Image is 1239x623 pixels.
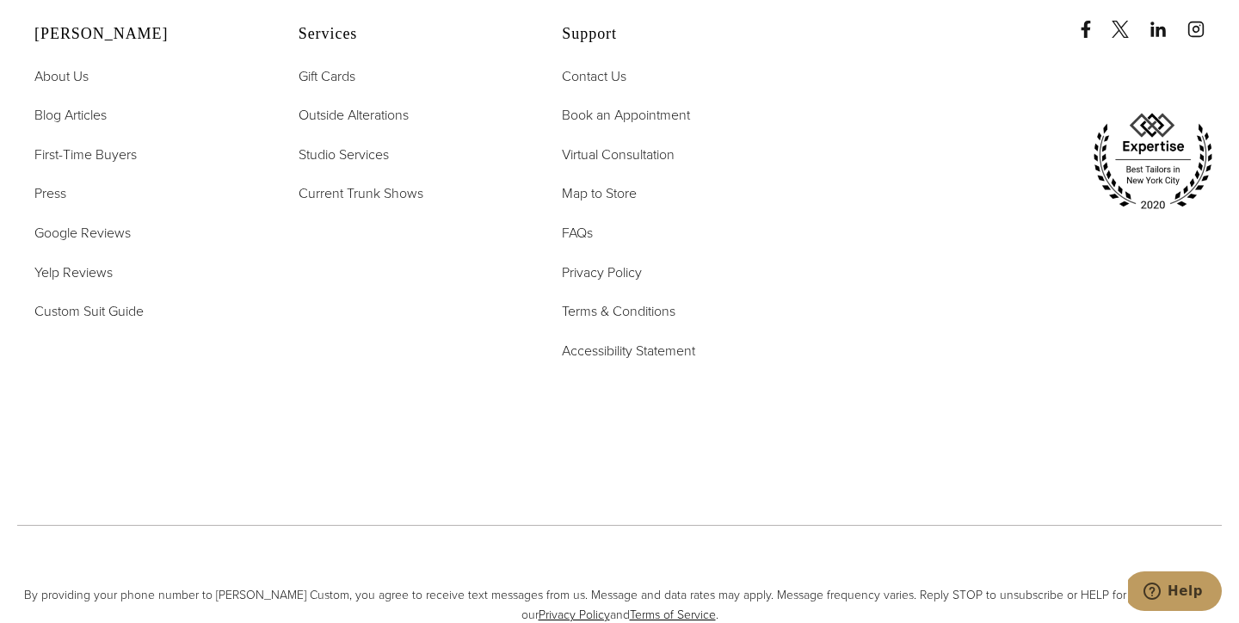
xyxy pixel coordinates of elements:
[562,341,695,361] span: Accessibility Statement
[299,105,409,125] span: Outside Alterations
[562,25,783,44] h2: Support
[562,223,593,243] span: FAQs
[562,262,642,284] a: Privacy Policy
[562,301,675,321] span: Terms & Conditions
[1077,3,1108,38] a: Facebook
[562,65,783,362] nav: Support Footer Nav
[299,104,409,126] a: Outside Alterations
[1084,107,1222,217] img: expertise, best tailors in new york city 2020
[299,65,520,205] nav: Services Footer Nav
[299,183,423,203] span: Current Trunk Shows
[562,300,675,323] a: Terms & Conditions
[562,105,690,125] span: Book an Appointment
[34,223,131,243] span: Google Reviews
[562,182,637,205] a: Map to Store
[34,301,144,321] span: Custom Suit Guide
[34,145,137,164] span: First-Time Buyers
[34,104,107,126] a: Blog Articles
[1128,571,1222,614] iframe: Opens a widget where you can chat to one of our agents
[1112,3,1146,38] a: x/twitter
[562,66,626,86] span: Contact Us
[299,182,423,205] a: Current Trunk Shows
[34,65,256,323] nav: Alan David Footer Nav
[299,144,389,166] a: Studio Services
[34,300,144,323] a: Custom Suit Guide
[34,25,256,44] h2: [PERSON_NAME]
[1150,3,1184,38] a: linkedin
[299,65,355,88] a: Gift Cards
[34,222,131,244] a: Google Reviews
[34,66,89,86] span: About Us
[34,182,66,205] a: Press
[562,65,626,88] a: Contact Us
[562,262,642,282] span: Privacy Policy
[299,145,389,164] span: Studio Services
[562,104,690,126] a: Book an Appointment
[299,25,520,44] h2: Services
[562,145,675,164] span: Virtual Consultation
[34,262,113,284] a: Yelp Reviews
[562,183,637,203] span: Map to Store
[34,144,137,166] a: First-Time Buyers
[34,262,113,282] span: Yelp Reviews
[562,340,695,362] a: Accessibility Statement
[34,183,66,203] span: Press
[562,144,675,166] a: Virtual Consultation
[562,222,593,244] a: FAQs
[1187,3,1222,38] a: instagram
[34,105,107,125] span: Blog Articles
[299,66,355,86] span: Gift Cards
[34,65,89,88] a: About Us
